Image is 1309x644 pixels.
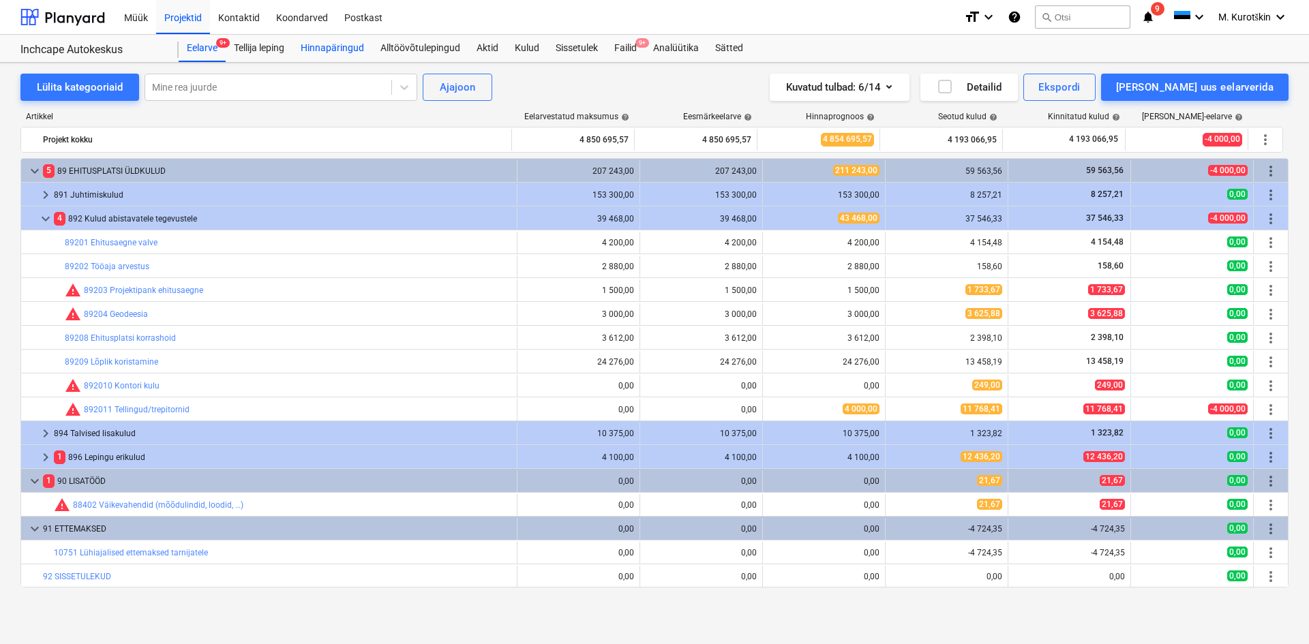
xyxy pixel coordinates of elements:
[1232,113,1243,121] span: help
[838,213,879,224] span: 43 468,00
[523,238,634,247] div: 4 200,00
[1096,261,1125,271] span: 158,60
[646,572,757,581] div: 0,00
[1089,237,1125,247] span: 4 154,48
[646,238,757,247] div: 4 200,00
[891,357,1002,367] div: 13 458,19
[1227,523,1248,534] span: 0,00
[770,74,909,101] button: Kuvatud tulbad:6/14
[372,35,468,62] div: Alltöövõtulepingud
[821,133,874,146] span: 4 854 695,57
[65,282,81,298] span: Seotud kulud ületavad prognoosi
[1083,403,1125,414] span: 11 768,41
[524,112,629,121] div: Eelarvestatud maksumus
[523,429,634,438] div: 10 375,00
[1263,473,1279,489] span: Rohkem tegevusi
[964,9,980,25] i: format_size
[768,381,879,390] div: 0,00
[1035,5,1130,29] button: Otsi
[606,35,645,62] div: Failid
[523,262,634,271] div: 2 880,00
[1263,521,1279,537] span: Rohkem tegevusi
[507,35,547,62] div: Kulud
[891,333,1002,343] div: 2 398,10
[1203,133,1242,146] span: -4 000,00
[646,500,757,510] div: 0,00
[891,262,1002,271] div: 158,60
[37,211,54,227] span: keyboard_arrow_down
[646,286,757,295] div: 1 500,00
[806,112,875,121] div: Hinnaprognoos
[73,500,243,510] a: 88402 Väikevahendid (mõõdulindid, loodid, …)
[833,165,879,176] span: 211 243,00
[920,74,1018,101] button: Detailid
[768,524,879,534] div: 0,00
[1227,236,1248,247] span: 0,00
[606,35,645,62] a: Failid9+
[1142,112,1243,121] div: [PERSON_NAME]-eelarve
[1263,497,1279,513] span: Rohkem tegevusi
[43,164,55,177] span: 5
[891,238,1002,247] div: 4 154,48
[886,129,997,151] div: 4 193 066,95
[646,357,757,367] div: 24 276,00
[768,309,879,319] div: 3 000,00
[226,35,292,62] a: Tellija leping
[43,129,506,151] div: Projekt kokku
[523,381,634,390] div: 0,00
[65,238,157,247] a: 89201 Ehitusaegne valve
[1227,427,1248,438] span: 0,00
[965,284,1002,295] span: 1 733,67
[1083,451,1125,462] span: 12 436,20
[1109,113,1120,121] span: help
[1227,499,1248,510] span: 0,00
[1088,284,1125,295] span: 1 733,67
[37,449,54,465] span: keyboard_arrow_right
[961,403,1002,414] span: 11 768,41
[768,500,879,510] div: 0,00
[523,190,634,200] div: 153 300,00
[1227,284,1248,295] span: 0,00
[523,214,634,224] div: 39 468,00
[1227,308,1248,319] span: 0,00
[1227,451,1248,462] span: 0,00
[768,333,879,343] div: 3 612,00
[646,262,757,271] div: 2 880,00
[864,113,875,121] span: help
[43,572,111,581] a: 92 SISSETULEKUD
[707,35,751,62] div: Sätted
[980,9,997,25] i: keyboard_arrow_down
[523,286,634,295] div: 1 500,00
[54,423,511,444] div: 894 Talvised lisakulud
[646,405,757,414] div: 0,00
[27,521,43,537] span: keyboard_arrow_down
[1151,2,1164,16] span: 9
[523,548,634,557] div: 0,00
[972,380,1002,390] span: 249,00
[1263,163,1279,179] span: Rohkem tegevusi
[891,524,1002,534] div: -4 724,35
[977,475,1002,486] span: 21,67
[523,524,634,534] div: 0,00
[179,35,226,62] a: Eelarve9+
[646,309,757,319] div: 3 000,00
[216,38,230,48] span: 9+
[1085,213,1125,223] span: 37 546,33
[1263,258,1279,275] span: Rohkem tegevusi
[768,238,879,247] div: 4 200,00
[1089,428,1125,438] span: 1 323,82
[1208,403,1248,414] span: -4 000,00
[768,262,879,271] div: 2 880,00
[65,306,81,322] span: Seotud kulud ületavad prognoosi
[1048,112,1120,121] div: Kinnitatud kulud
[635,38,649,48] span: 9+
[1141,9,1155,25] i: notifications
[891,548,1002,557] div: -4 724,35
[1263,306,1279,322] span: Rohkem tegevusi
[646,381,757,390] div: 0,00
[65,262,149,271] a: 89202 Tööaja arvestus
[65,401,81,418] span: Seotud kulud ületavad prognoosi
[1085,356,1125,366] span: 13 458,19
[37,78,123,96] div: Lülita kategooriaid
[1227,189,1248,200] span: 0,00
